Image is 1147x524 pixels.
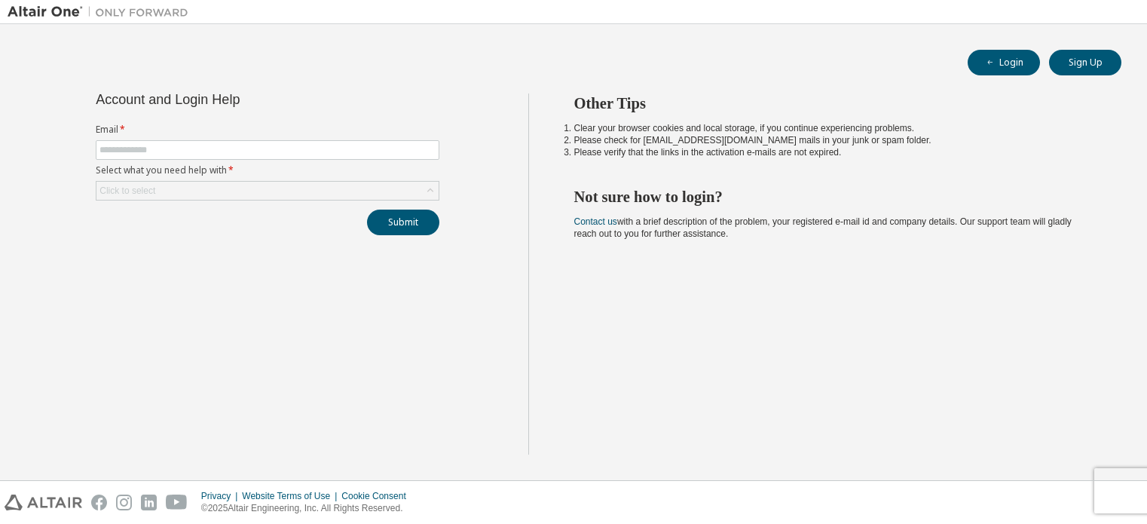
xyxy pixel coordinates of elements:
[574,93,1095,113] h2: Other Tips
[96,124,439,136] label: Email
[574,187,1095,207] h2: Not sure how to login?
[341,490,414,502] div: Cookie Consent
[141,495,157,510] img: linkedin.svg
[574,134,1095,146] li: Please check for [EMAIL_ADDRESS][DOMAIN_NAME] mails in your junk or spam folder.
[96,182,439,200] div: Click to select
[96,164,439,176] label: Select what you need help with
[242,490,341,502] div: Website Terms of Use
[5,495,82,510] img: altair_logo.svg
[96,93,371,106] div: Account and Login Help
[574,216,617,227] a: Contact us
[91,495,107,510] img: facebook.svg
[166,495,188,510] img: youtube.svg
[968,50,1040,75] button: Login
[8,5,196,20] img: Altair One
[574,216,1072,239] span: with a brief description of the problem, your registered e-mail id and company details. Our suppo...
[574,146,1095,158] li: Please verify that the links in the activation e-mails are not expired.
[1049,50,1121,75] button: Sign Up
[201,490,242,502] div: Privacy
[99,185,155,197] div: Click to select
[116,495,132,510] img: instagram.svg
[574,122,1095,134] li: Clear your browser cookies and local storage, if you continue experiencing problems.
[201,502,415,515] p: © 2025 Altair Engineering, Inc. All Rights Reserved.
[367,210,439,235] button: Submit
